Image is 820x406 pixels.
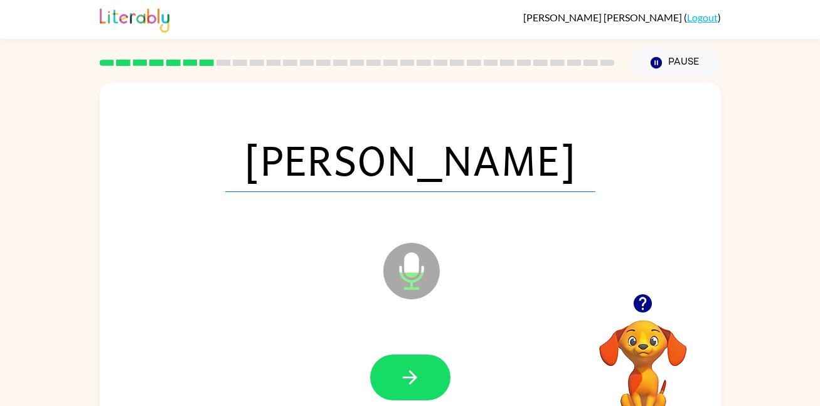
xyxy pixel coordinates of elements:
[523,11,684,23] span: [PERSON_NAME] [PERSON_NAME]
[630,48,721,77] button: Pause
[687,11,718,23] a: Logout
[225,127,595,192] span: [PERSON_NAME]
[100,5,169,33] img: Literably
[523,11,721,23] div: ( )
